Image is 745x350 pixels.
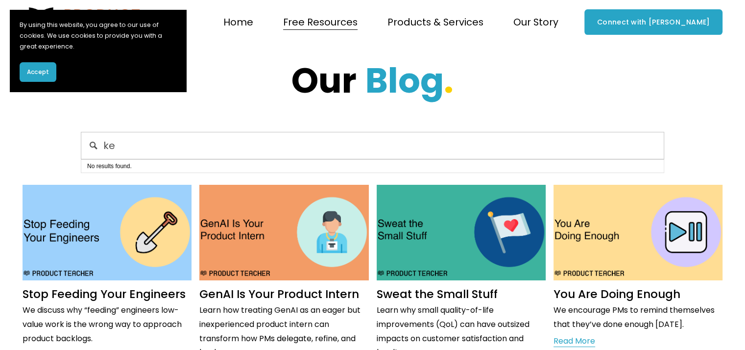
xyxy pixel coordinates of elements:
img: Product Teacher [23,7,142,37]
button: Accept [20,62,56,82]
strong: Blog [365,56,444,105]
a: Stop Feeding Your Engineers [23,286,186,302]
p: We discuss why “feeding” engineers low-value work is the wrong way to approach product backlogs. [23,303,192,346]
img: GenAI Is Your Product Intern [198,184,369,281]
section: Cookie banner [10,10,186,92]
a: Read More [553,334,595,349]
a: Sweat the Small Stuff [377,286,498,302]
a: GenAI Is Your Product Intern [199,286,359,302]
span: Our Story [513,14,558,31]
img: You Are Doing Enough [553,184,723,281]
strong: . [444,56,454,105]
a: folder dropdown [513,13,558,32]
a: Home [223,13,253,32]
img: Stop Feeding Your Engineers [22,184,192,281]
img: Sweat the Small Stuff [376,184,547,281]
strong: Our [291,56,357,105]
a: You Are Doing Enough [553,286,680,302]
span: Accept [27,68,49,76]
span: Products & Services [387,14,483,31]
p: By using this website, you agree to our use of cookies. We use cookies to provide you with a grea... [20,20,176,52]
div: No results found. [81,160,664,173]
p: We encourage PMs to remind themselves that they’ve done enough [DATE]. [553,303,722,332]
input: Search [81,132,664,159]
a: Connect with [PERSON_NAME] [584,9,722,35]
a: folder dropdown [387,13,483,32]
span: Free Resources [283,14,358,31]
a: folder dropdown [283,13,358,32]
